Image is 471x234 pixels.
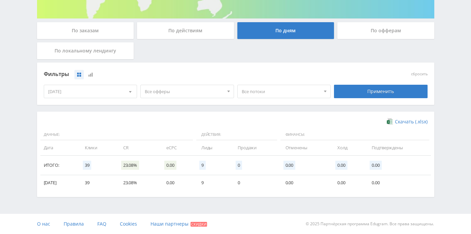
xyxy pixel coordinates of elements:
[137,22,234,39] div: По действиям
[120,221,137,227] span: Cookies
[37,22,134,39] div: По заказам
[164,161,176,170] span: 0.00
[195,175,231,190] td: 9
[283,161,295,170] span: 0.00
[199,161,206,170] span: 9
[370,161,381,170] span: 0.00
[365,175,431,190] td: 0.00
[395,119,428,124] span: Скачать (.xlsx)
[64,221,84,227] span: Правила
[40,175,78,190] td: [DATE]
[191,222,207,227] span: Скидки
[116,175,160,190] td: 23.08%
[231,175,278,190] td: 0
[335,161,347,170] span: 0.00
[97,221,106,227] span: FAQ
[231,140,278,155] td: Продажи
[411,72,428,76] button: сбросить
[37,42,134,59] div: По локальному лендингу
[279,140,331,155] td: Отменены
[97,214,106,234] a: FAQ
[83,161,92,170] span: 39
[331,175,365,190] td: 0.00
[160,140,195,155] td: eCPC
[365,140,431,155] td: Подтверждены
[37,221,50,227] span: О нас
[279,175,331,190] td: 0.00
[387,118,393,125] img: xlsx
[150,221,189,227] span: Наши партнеры
[196,129,277,141] span: Действия:
[334,85,428,98] div: Применить
[44,69,331,79] div: Фильтры
[337,22,434,39] div: По офферам
[280,129,429,141] span: Финансы:
[160,175,195,190] td: 0.00
[387,118,427,125] a: Скачать (.xlsx)
[78,140,116,155] td: Клики
[237,22,334,39] div: По дням
[37,214,50,234] a: О нас
[239,214,434,234] div: © 2025 Партнёрская программа Edugram. Все права защищены.
[150,214,207,234] a: Наши партнеры Скидки
[145,85,224,98] span: Все офферы
[78,175,116,190] td: 39
[116,140,160,155] td: CR
[40,129,193,141] span: Данные:
[64,214,84,234] a: Правила
[242,85,321,98] span: Все потоки
[236,161,242,170] span: 0
[331,140,365,155] td: Холд
[120,214,137,234] a: Cookies
[195,140,231,155] td: Лиды
[40,156,78,175] td: Итого:
[44,85,137,98] div: [DATE]
[40,140,78,155] td: Дата
[121,161,139,170] span: 23.08%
